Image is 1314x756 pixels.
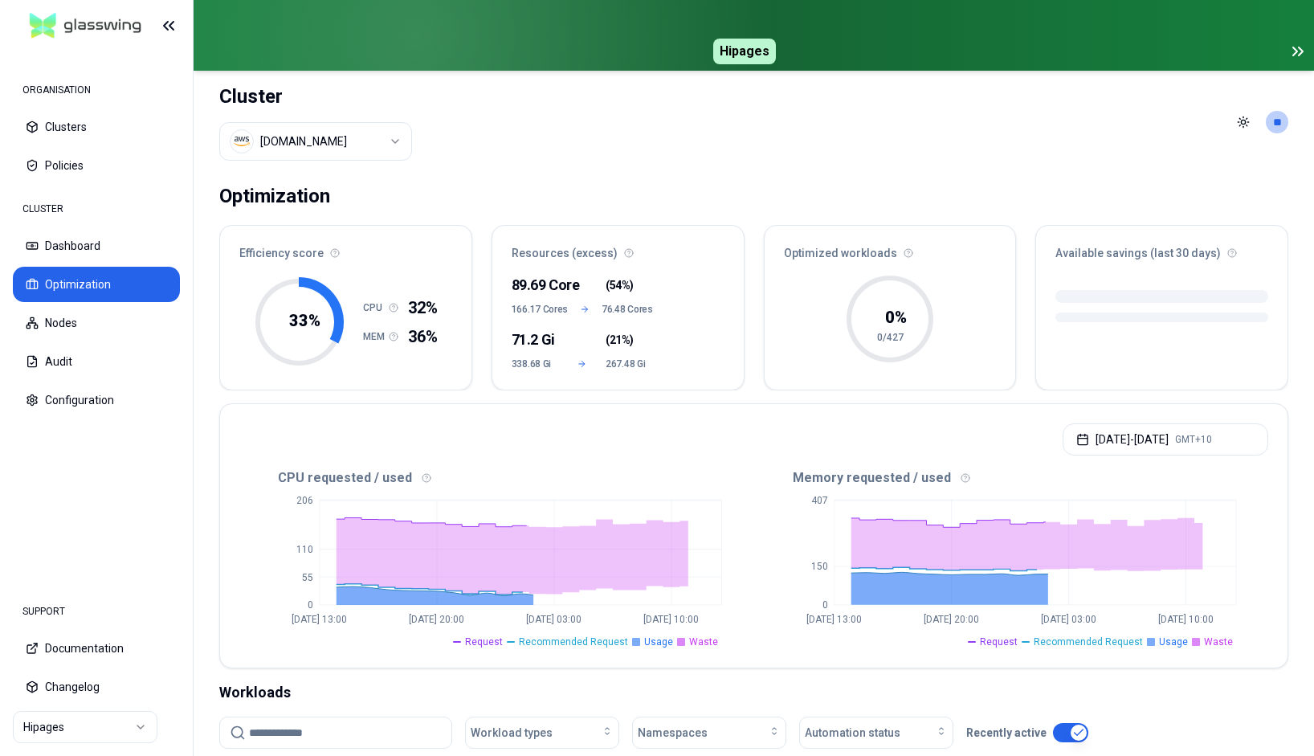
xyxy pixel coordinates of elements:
span: ( ) [606,332,634,348]
h1: CPU [363,301,389,314]
span: Automation status [805,725,900,741]
h1: MEM [363,330,389,343]
span: Waste [689,635,718,648]
tspan: 0 [822,599,827,611]
button: Configuration [13,382,180,418]
div: luke.kubernetes.hipagesgroup.com.au [260,133,347,149]
button: Clusters [13,109,180,145]
div: CLUSTER [13,193,180,225]
img: aws [234,133,250,149]
tspan: [DATE] 10:00 [1158,614,1214,625]
tspan: 407 [810,495,827,506]
img: GlassWing [23,7,148,45]
h1: Cluster [219,84,412,109]
span: Waste [1204,635,1233,648]
span: 21% [610,332,630,348]
div: Optimized workloads [765,226,1016,271]
button: Select a value [219,122,412,161]
span: Hipages [713,39,776,64]
span: 166.17 Cores [512,303,568,316]
tspan: [DATE] 20:00 [409,614,464,625]
span: ( ) [606,277,634,293]
tspan: [DATE] 13:00 [292,614,347,625]
span: Request [980,635,1018,648]
p: Recently active [966,725,1047,741]
tspan: 33 % [288,311,320,330]
button: Audit [13,344,180,379]
div: Optimization [219,180,330,212]
tspan: [DATE] 03:00 [526,614,582,625]
span: 32% [408,296,438,319]
span: Recommended Request [1034,635,1143,648]
tspan: 0 % [884,308,906,327]
span: Usage [1159,635,1188,648]
button: Workload types [465,717,619,749]
div: 71.2 Gi [512,329,559,351]
tspan: 150 [810,561,827,572]
span: 76.48 Cores [602,303,653,316]
button: Policies [13,148,180,183]
tspan: 0/427 [876,332,903,343]
span: Request [465,635,503,648]
div: 89.69 Core [512,274,559,296]
span: 36% [408,325,438,348]
tspan: 0 [308,599,313,611]
div: Workloads [219,681,1288,704]
div: Efficiency score [220,226,471,271]
span: Usage [644,635,673,648]
button: Nodes [13,305,180,341]
button: Dashboard [13,228,180,264]
tspan: [DATE] 03:00 [1041,614,1096,625]
button: Changelog [13,669,180,705]
tspan: 206 [296,495,313,506]
span: 338.68 Gi [512,358,559,370]
span: GMT+10 [1175,433,1212,446]
tspan: [DATE] 13:00 [806,614,862,625]
button: Namespaces [632,717,786,749]
div: ORGANISATION [13,74,180,106]
tspan: 110 [296,544,313,555]
span: Recommended Request [519,635,628,648]
div: Memory requested / used [754,468,1269,488]
button: Documentation [13,631,180,666]
button: Optimization [13,267,180,302]
tspan: 55 [302,572,313,583]
tspan: [DATE] 10:00 [643,614,699,625]
span: 54% [610,277,630,293]
div: Available savings (last 30 days) [1036,226,1287,271]
div: CPU requested / used [239,468,754,488]
button: Automation status [799,717,953,749]
div: Resources (excess) [492,226,744,271]
span: Workload types [471,725,553,741]
span: 267.48 Gi [606,358,653,370]
div: SUPPORT [13,595,180,627]
tspan: [DATE] 20:00 [924,614,979,625]
span: Namespaces [638,725,708,741]
button: [DATE]-[DATE]GMT+10 [1063,423,1268,456]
